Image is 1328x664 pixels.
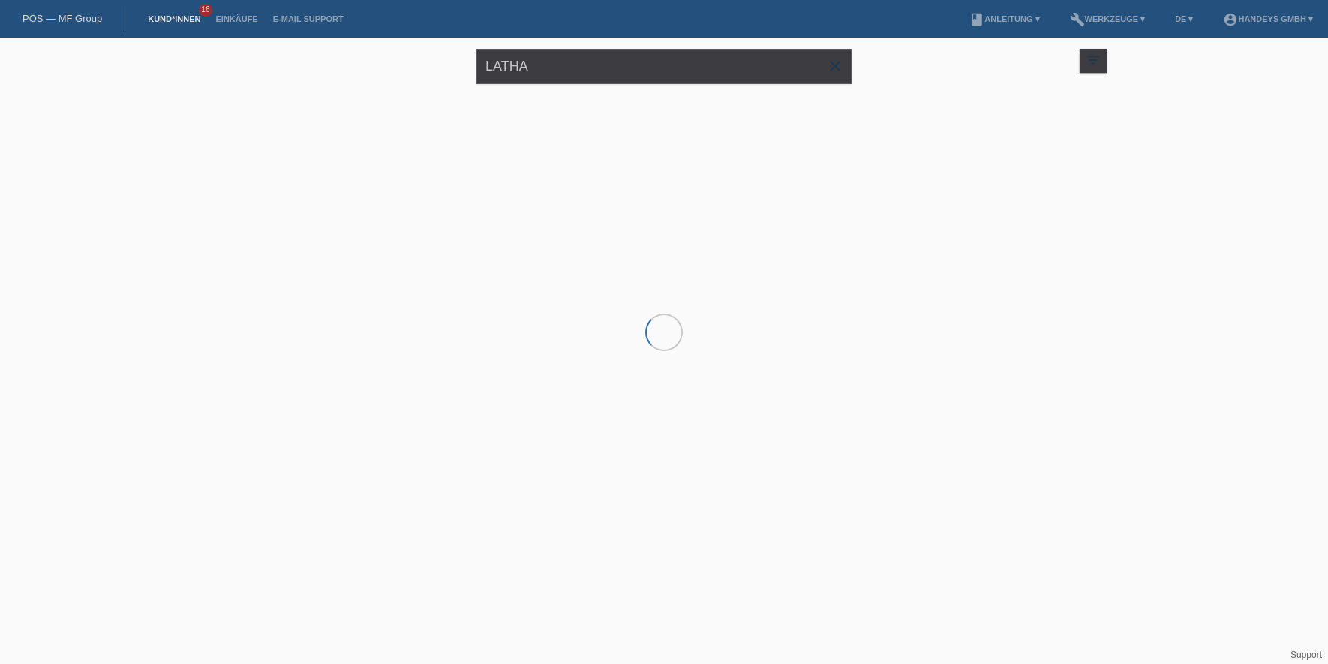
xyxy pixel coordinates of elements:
[962,14,1047,23] a: bookAnleitung ▾
[1070,12,1085,27] i: build
[1062,14,1153,23] a: buildWerkzeuge ▾
[826,57,844,75] i: close
[266,14,351,23] a: E-Mail Support
[969,12,984,27] i: book
[1290,650,1322,660] a: Support
[140,14,208,23] a: Kund*innen
[1215,14,1320,23] a: account_circleHandeys GmbH ▾
[476,49,852,84] input: Suche...
[199,4,212,17] span: 16
[1085,52,1101,68] i: filter_list
[23,13,102,24] a: POS — MF Group
[1223,12,1238,27] i: account_circle
[1167,14,1200,23] a: DE ▾
[208,14,265,23] a: Einkäufe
